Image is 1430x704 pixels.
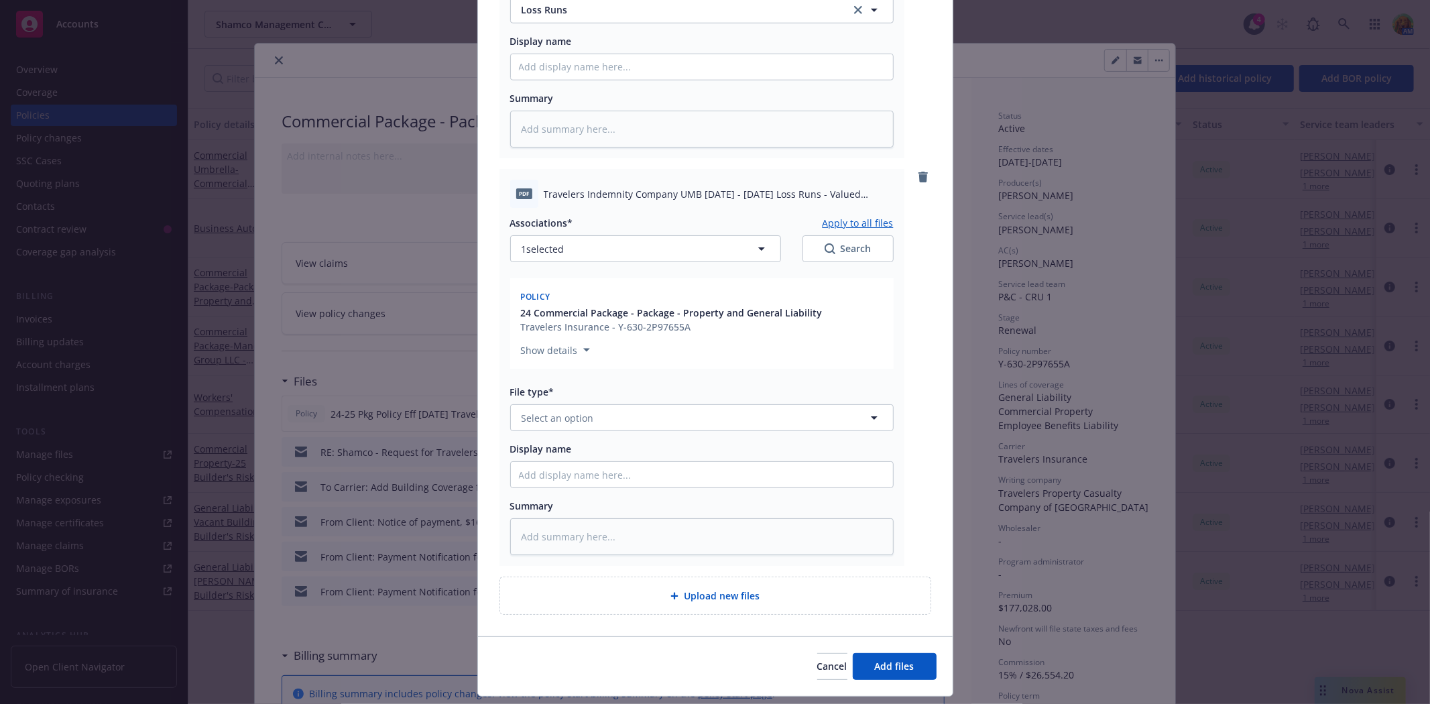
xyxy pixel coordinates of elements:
[510,404,894,431] button: Select an option
[510,386,554,398] span: File type*
[510,500,554,512] span: Summary
[499,577,931,615] div: Upload new files
[684,589,760,603] span: Upload new files
[522,411,594,425] span: Select an option
[511,462,893,487] input: Add display name here...
[510,443,572,455] span: Display name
